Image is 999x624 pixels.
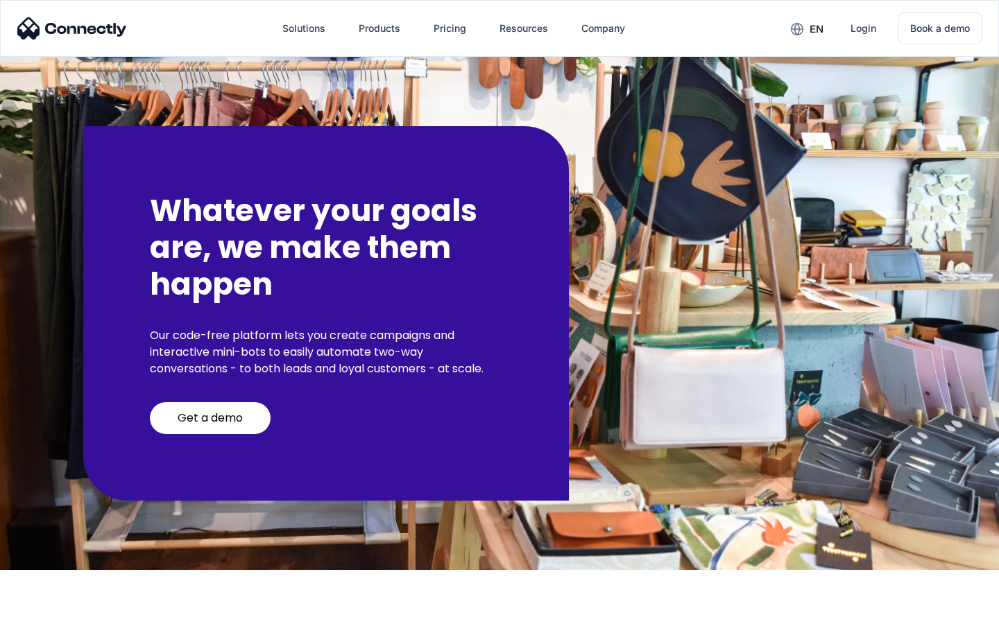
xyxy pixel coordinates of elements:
[14,600,83,619] aside: Language selected: English
[898,12,982,44] a: Book a demo
[28,600,83,619] ul: Language list
[851,19,876,38] div: Login
[282,19,325,38] div: Solutions
[150,193,502,302] h2: Whatever your goals are, we make them happen
[359,19,400,38] div: Products
[839,12,887,45] a: Login
[434,19,466,38] div: Pricing
[150,327,502,377] p: Our code-free platform lets you create campaigns and interactive mini-bots to easily automate two...
[150,402,271,434] a: Get a demo
[581,19,625,38] div: Company
[17,17,127,40] img: Connectly Logo
[499,19,548,38] div: Resources
[178,411,243,425] div: Get a demo
[810,19,823,39] div: en
[422,12,477,45] a: Pricing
